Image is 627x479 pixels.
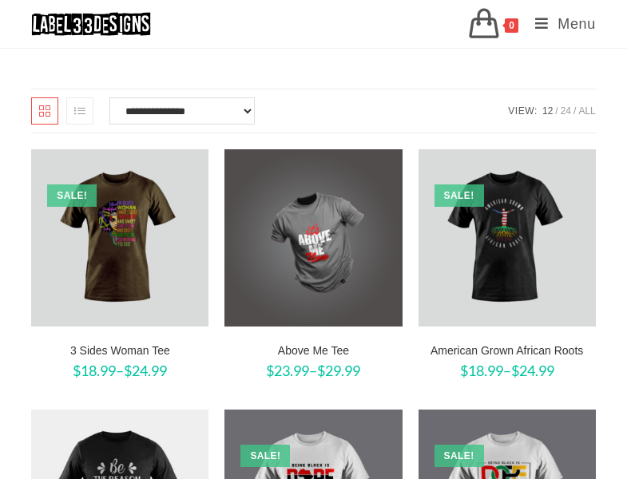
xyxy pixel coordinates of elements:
[505,18,518,33] span: 0
[553,16,595,32] span: Menu
[266,362,274,379] span: $
[109,97,255,125] select: Shop order
[431,342,583,359] a: American Grown African Roots
[73,362,116,379] bdi: 18.99
[266,362,360,379] span: –
[70,342,170,359] a: 3 Sides Woman Tee
[542,105,553,117] a: 12
[278,342,349,359] a: Above Me Tee
[508,97,538,125] li: View:
[266,362,309,379] bdi: 23.99
[224,149,402,327] img: Above Me Tee
[435,445,484,467] span: Sale!
[470,16,523,32] a: 0
[31,97,58,125] a: Grid view
[435,184,484,207] span: Sale!
[511,362,554,379] bdi: 24.99
[73,362,81,379] span: $
[124,362,167,379] bdi: 24.99
[47,184,97,207] span: Sale!
[460,362,503,379] bdi: 18.99
[31,149,208,327] img: 3 Sides Woman Tee
[578,105,595,117] a: All
[317,362,360,379] bdi: 29.99
[317,362,325,379] span: $
[561,105,571,117] a: 24
[31,12,151,37] img: Label33Designs
[124,362,132,379] span: $
[460,362,554,379] span: –
[240,445,290,467] span: Sale!
[511,362,519,379] span: $
[460,362,468,379] span: $
[66,97,93,125] a: List view
[419,149,596,327] img: American Grown African Roots
[523,16,596,32] a: Mobile Menu
[73,362,167,379] span: –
